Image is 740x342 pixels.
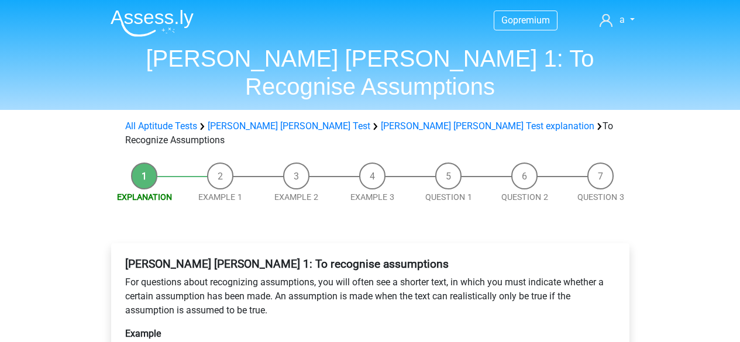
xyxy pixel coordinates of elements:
[198,192,242,202] a: Example 1
[111,9,194,37] img: Assessly
[501,192,548,202] a: Question 2
[208,120,370,132] a: [PERSON_NAME] [PERSON_NAME] Test
[350,192,394,202] a: Example 3
[513,15,550,26] span: premium
[117,192,172,202] a: Explanation
[274,192,318,202] a: Example 2
[121,119,620,147] div: To Recognize Assumptions
[494,12,557,28] a: Gopremium
[125,328,161,339] b: Example
[595,13,639,27] a: a
[619,14,625,25] span: a
[101,44,639,101] h1: [PERSON_NAME] [PERSON_NAME] 1: To Recognise Assumptions
[381,120,594,132] a: [PERSON_NAME] [PERSON_NAME] Test explanation
[501,15,513,26] span: Go
[577,192,624,202] a: Question 3
[125,275,615,317] p: For questions about recognizing assumptions, you will often see a shorter text, in which you must...
[425,192,472,202] a: Question 1
[125,257,449,271] b: [PERSON_NAME] [PERSON_NAME] 1: To recognise assumptions
[125,120,197,132] a: All Aptitude Tests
